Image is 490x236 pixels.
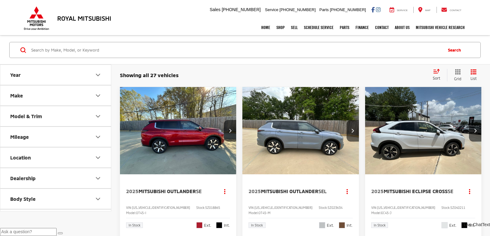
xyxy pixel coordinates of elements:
img: 2025 Mitsubishi Eclipse Cross SE [365,87,482,175]
button: Actions [464,186,475,197]
button: MileageMileage [0,127,112,147]
a: Mitsubishi Vehicle Research [413,20,468,35]
a: Shop [273,20,288,35]
button: MakeMake [0,85,112,106]
span: SE [196,188,202,194]
a: Live Chat [464,222,482,228]
div: Year [10,72,21,78]
div: 2025 Mitsubishi Eclipse Cross SE 0 [365,87,482,174]
div: Location [94,154,102,161]
button: Next image [469,120,481,142]
div: Make [10,93,23,98]
a: Contact [372,20,392,35]
span: Ext. [449,222,457,228]
span: Stock: [196,206,205,209]
img: Mitsubishi [23,6,50,30]
span: [PHONE_NUMBER] [279,7,316,12]
span: Mitsubishi Outlander [138,188,196,194]
a: Contact [437,7,466,13]
span: Int. [347,222,353,228]
a: Finance [352,20,372,35]
span: [PHONE_NUMBER] [222,7,261,12]
span: SZ040211 [450,206,465,209]
span: [PHONE_NUMBER] [330,7,366,12]
button: Actions [219,186,230,197]
span: Grid [454,76,461,81]
span: In Stock [374,224,386,227]
a: 2025 Mitsubishi Eclipse Cross SE2025 Mitsubishi Eclipse Cross SE2025 Mitsubishi Eclipse Cross SE2... [365,87,482,174]
span: 2025 [371,188,384,194]
a: Map [413,7,435,13]
div: Body Style [10,196,36,202]
span: In Stock [251,224,263,227]
h3: Royal Mitsubishi [57,15,111,22]
a: Service [385,7,412,13]
button: Model & TrimModel & Trim [0,106,112,126]
span: Stock: [319,206,328,209]
button: DealershipDealership [0,168,112,188]
span: Service [265,7,278,12]
div: Model & Trim [10,113,42,119]
span: Int. [224,222,230,228]
span: Brick Brown [339,222,345,228]
span: VIN: [249,206,254,209]
button: Next image [224,120,236,142]
span: 2025 [126,188,138,194]
span: Text [482,222,490,227]
div: Year [94,71,102,79]
button: Send [58,232,63,234]
span: In Stock [129,224,140,227]
button: YearYear [0,65,112,85]
div: Model & Trim [94,113,102,120]
button: LocationLocation [0,147,112,168]
a: Facebook: Click to visit our Facebook page [371,7,375,12]
a: Schedule Service: Opens in a new tab [301,20,337,35]
a: Text [482,222,490,228]
span: Sort [433,76,440,80]
span: dropdown dots [347,189,348,194]
span: OT45-I [136,211,146,215]
span: Ext. [204,222,211,228]
a: 2025Mitsubishi OutlanderSE [126,188,213,195]
span: OT45-M [258,211,271,215]
span: Live Chat [464,222,482,227]
span: Red Diamond [196,222,202,228]
div: Mileage [94,133,102,141]
span: [US_VEHICLE_IDENTIFICATION_NUMBER] [132,206,190,209]
button: Search [442,42,470,58]
button: Actions [342,186,353,197]
a: About Us [392,20,413,35]
span: Service [397,9,408,12]
a: 2025Mitsubishi OutlanderSEL [249,188,335,195]
span: Black [461,222,467,228]
a: Parts: Opens in a new tab [337,20,352,35]
button: Body StyleBody Style [0,189,112,209]
a: Home [258,20,273,35]
span: VIN: [126,206,132,209]
button: Next image [347,120,359,142]
span: [US_VEHICLE_IDENTIFICATION_NUMBER] [254,206,313,209]
div: Mileage [10,134,29,140]
div: 2025 Mitsubishi Outlander SE 0 [120,87,237,174]
span: SE [448,188,453,194]
span: Showing all 27 vehicles [120,72,179,78]
span: Model: [126,211,136,215]
div: Dealership [10,175,36,181]
span: [US_VEHICLE_IDENTIFICATION_NUMBER] [377,206,435,209]
span: Map [425,9,430,12]
span: VIN: [371,206,377,209]
a: Instagram: Click to visit our Instagram page [376,7,381,12]
span: Sales [210,7,220,12]
a: 2025Mitsubishi Eclipse CrossSE [371,188,458,195]
div: Dealership [94,175,102,182]
button: Select sort value [430,69,447,81]
span: Stock: [441,206,450,209]
a: Sell [288,20,301,35]
input: Search by Make, Model, or Keyword [31,43,442,57]
button: Color [0,209,112,230]
span: SEL [318,188,327,194]
span: Black [216,222,222,228]
button: List View [466,69,481,81]
div: 2025 Mitsubishi Outlander SEL 0 [242,87,359,174]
